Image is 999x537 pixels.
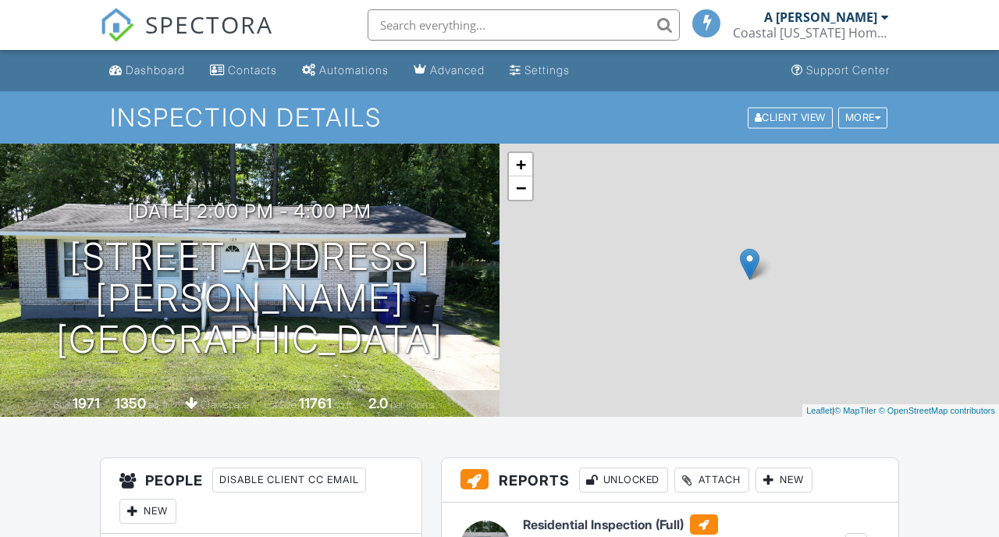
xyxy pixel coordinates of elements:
span: sq.ft. [334,399,354,411]
a: Automations (Basic) [296,56,395,85]
div: 1350 [115,395,146,411]
span: SPECTORA [145,8,273,41]
a: Advanced [407,56,491,85]
div: A [PERSON_NAME] [764,9,877,25]
div: Dashboard [126,63,185,76]
span: bathrooms [390,399,435,411]
span: Built [53,399,70,411]
div: Contacts [228,63,277,76]
div: 1971 [73,395,100,411]
a: SPECTORA [100,21,273,54]
div: New [119,499,176,524]
h3: Reports [442,458,898,503]
a: Dashboard [103,56,191,85]
div: Unlocked [579,468,668,493]
a: Contacts [204,56,283,85]
div: Settings [524,63,570,76]
img: The Best Home Inspection Software - Spectora [100,8,134,42]
div: | [802,404,999,418]
div: Advanced [430,63,485,76]
h1: [STREET_ADDRESS][PERSON_NAME] [GEOGRAPHIC_DATA] [25,236,475,360]
a: © MapTiler [834,406,876,415]
div: Attach [674,468,749,493]
div: More [838,107,888,128]
input: Search everything... [368,9,680,41]
div: 2.0 [368,395,388,411]
div: 11761 [299,395,332,411]
a: Zoom out [509,176,532,200]
span: Lot Size [264,399,297,411]
a: Leaflet [806,406,832,415]
span: sq. ft. [148,399,170,411]
div: New [755,468,812,493]
h3: [DATE] 2:00 pm - 4:00 pm [128,201,372,222]
span: crawlspace [201,399,249,411]
h3: People [101,458,421,534]
a: Zoom in [509,153,532,176]
div: Coastal Virginia Home Inspections [733,25,889,41]
a: Settings [503,56,576,85]
div: Automations [319,63,389,76]
h1: Inspection Details [110,104,889,131]
div: Disable Client CC Email [212,468,366,493]
div: Client View [748,107,833,128]
a: Client View [746,111,837,123]
a: Support Center [785,56,896,85]
a: © OpenStreetMap contributors [879,406,995,415]
div: Support Center [806,63,890,76]
h6: Residential Inspection (Full) [523,514,844,535]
